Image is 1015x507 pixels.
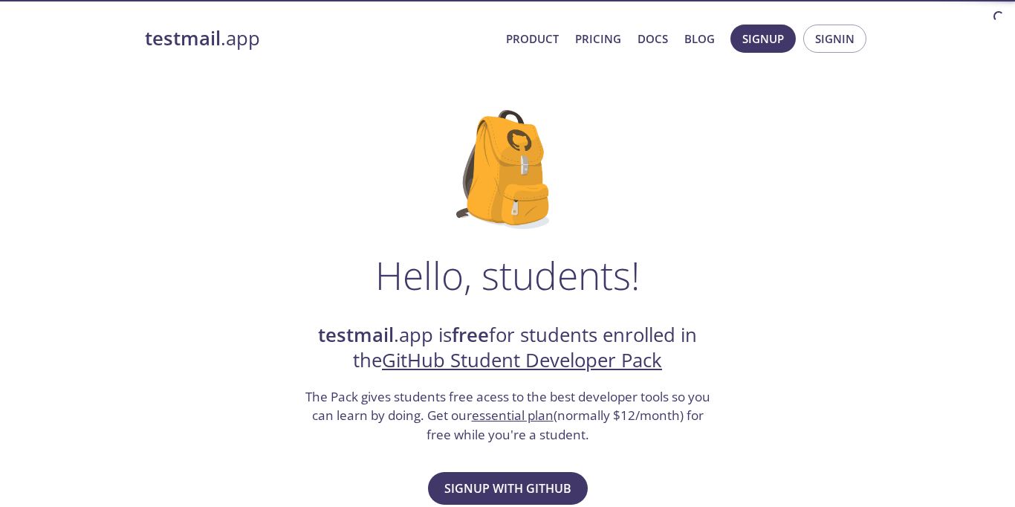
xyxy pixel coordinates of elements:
a: Docs [638,29,668,48]
span: Signup with GitHub [444,478,571,499]
h1: Hello, students! [375,253,640,297]
a: essential plan [472,407,554,424]
span: Signup [742,29,784,48]
a: Product [506,29,559,48]
strong: testmail [145,25,221,51]
a: testmail.app [145,26,494,51]
strong: free [452,322,489,348]
button: Signup [730,25,796,53]
a: GitHub Student Developer Pack [382,347,662,373]
button: Signin [803,25,866,53]
a: Blog [684,29,715,48]
h2: .app is for students enrolled in the [303,323,712,374]
img: github-student-backpack.png [456,110,560,229]
h3: The Pack gives students free acess to the best developer tools so you can learn by doing. Get our... [303,387,712,445]
a: Pricing [575,29,621,48]
span: Signin [815,29,855,48]
button: Signup with GitHub [428,472,588,505]
strong: testmail [318,322,394,348]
